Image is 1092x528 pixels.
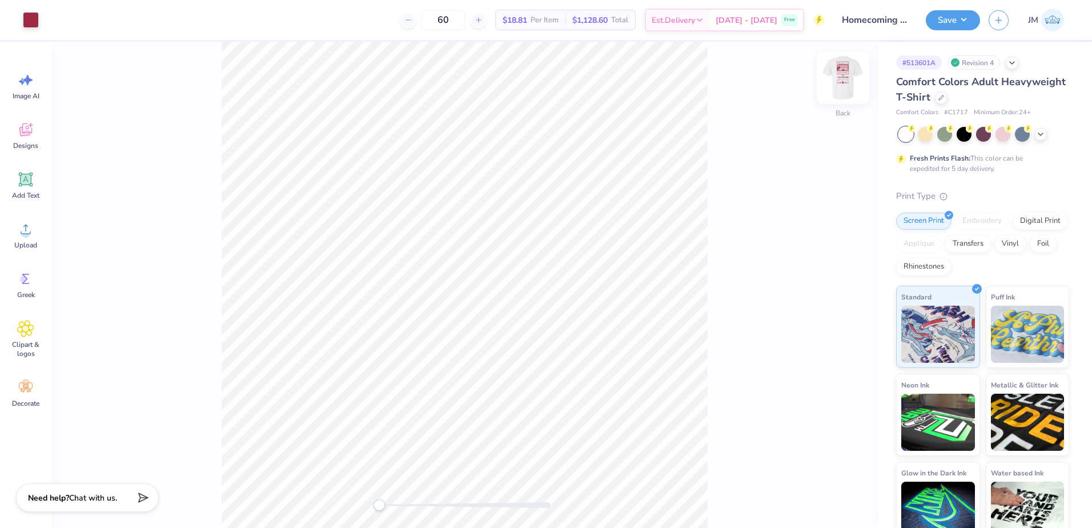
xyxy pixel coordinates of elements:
img: Joshua Malaki [1041,9,1064,31]
div: Print Type [896,190,1069,203]
strong: Fresh Prints Flash: [910,154,970,163]
div: Transfers [945,235,991,253]
div: Back [836,108,850,118]
span: Greek [17,290,35,299]
img: Standard [901,306,975,363]
span: JM [1028,14,1038,27]
span: Decorate [12,399,39,408]
img: Back [820,55,866,101]
span: $1,128.60 [572,14,608,26]
span: # C1717 [944,108,968,118]
span: Upload [14,241,37,250]
span: Clipart & logos [7,340,45,358]
span: Total [611,14,628,26]
img: Puff Ink [991,306,1065,363]
div: This color can be expedited for 5 day delivery. [910,153,1050,174]
span: Comfort Colors Adult Heavyweight T-Shirt [896,75,1066,104]
span: Comfort Colors [896,108,938,118]
span: Metallic & Glitter Ink [991,379,1058,391]
strong: Need help? [28,493,69,503]
div: Vinyl [994,235,1026,253]
div: Digital Print [1013,213,1068,230]
span: Est. Delivery [652,14,695,26]
div: Screen Print [896,213,952,230]
div: Applique [896,235,942,253]
input: Untitled Design [833,9,917,31]
span: Puff Ink [991,291,1015,303]
span: Glow in the Dark Ink [901,467,966,479]
span: [DATE] - [DATE] [716,14,777,26]
img: Metallic & Glitter Ink [991,394,1065,451]
span: Chat with us. [69,493,117,503]
span: $18.81 [503,14,527,26]
span: Add Text [12,191,39,200]
span: Water based Ink [991,467,1043,479]
img: Neon Ink [901,394,975,451]
span: Neon Ink [901,379,929,391]
span: Minimum Order: 24 + [974,108,1031,118]
span: Free [784,16,795,24]
a: JM [1023,9,1069,31]
span: Designs [13,141,38,150]
span: Image AI [13,91,39,101]
div: Revision 4 [948,55,1000,70]
div: # 513601A [896,55,942,70]
input: – – [421,10,465,30]
div: Accessibility label [374,499,385,511]
div: Foil [1030,235,1057,253]
div: Rhinestones [896,258,952,275]
div: Embroidery [955,213,1009,230]
span: Per Item [531,14,559,26]
button: Save [926,10,980,30]
span: Standard [901,291,932,303]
